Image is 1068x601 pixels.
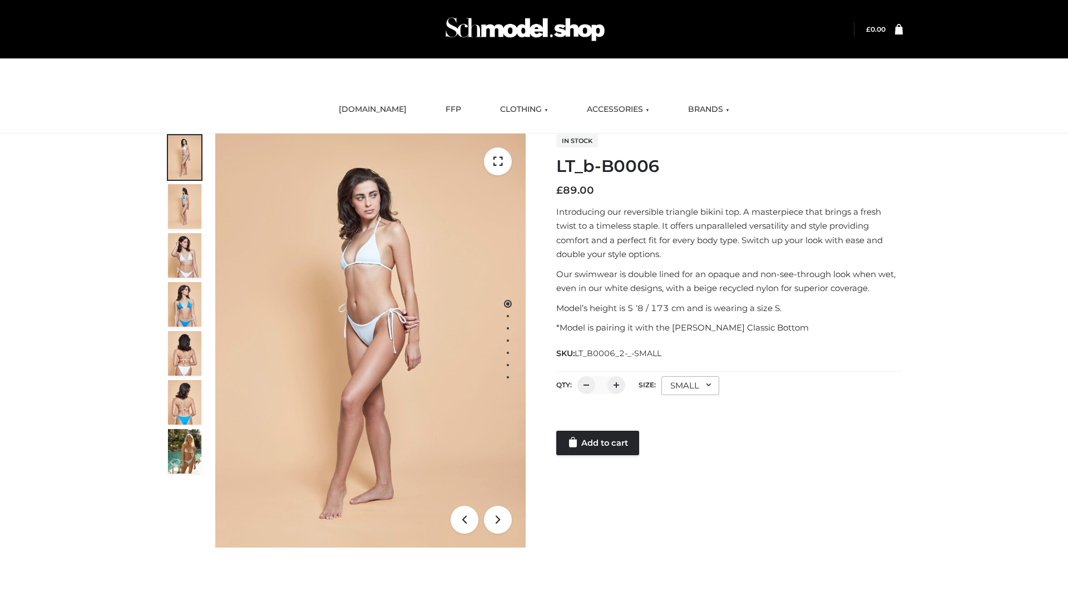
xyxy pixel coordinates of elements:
[168,184,201,229] img: ArielClassicBikiniTop_CloudNine_AzureSky_OW114ECO_2-scaled.jpg
[168,135,201,180] img: ArielClassicBikiniTop_CloudNine_AzureSky_OW114ECO_1-scaled.jpg
[442,7,609,51] img: Schmodel Admin 964
[556,156,903,176] h1: LT_b-B0006
[492,97,556,122] a: CLOTHING
[556,184,594,196] bdi: 89.00
[556,321,903,335] p: *Model is pairing it with the [PERSON_NAME] Classic Bottom
[556,431,639,455] a: Add to cart
[437,97,469,122] a: FFP
[575,348,661,358] span: LT_B0006_2-_-SMALL
[556,134,598,147] span: In stock
[866,25,886,33] a: £0.00
[680,97,738,122] a: BRANDS
[556,205,903,262] p: Introducing our reversible triangle bikini top. A masterpiece that brings a fresh twist to a time...
[866,25,871,33] span: £
[215,134,526,548] img: ArielClassicBikiniTop_CloudNine_AzureSky_OW114ECO_1
[168,429,201,474] img: Arieltop_CloudNine_AzureSky2.jpg
[556,301,903,316] p: Model’s height is 5 ‘8 / 173 cm and is wearing a size S.
[556,381,572,389] label: QTY:
[866,25,886,33] bdi: 0.00
[578,97,657,122] a: ACCESSORIES
[556,184,563,196] span: £
[556,267,903,295] p: Our swimwear is double lined for an opaque and non-see-through look when wet, even in our white d...
[330,97,415,122] a: [DOMAIN_NAME]
[639,381,656,389] label: Size:
[661,376,719,395] div: SMALL
[168,380,201,425] img: ArielClassicBikiniTop_CloudNine_AzureSky_OW114ECO_8-scaled.jpg
[556,347,662,360] span: SKU:
[168,233,201,278] img: ArielClassicBikiniTop_CloudNine_AzureSky_OW114ECO_3-scaled.jpg
[168,331,201,376] img: ArielClassicBikiniTop_CloudNine_AzureSky_OW114ECO_7-scaled.jpg
[168,282,201,327] img: ArielClassicBikiniTop_CloudNine_AzureSky_OW114ECO_4-scaled.jpg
